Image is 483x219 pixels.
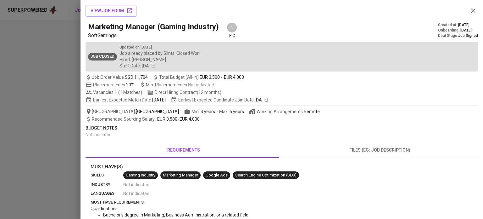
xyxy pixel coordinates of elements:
p: Must-Have(s) [91,163,473,170]
span: - [216,108,218,115]
span: Min. Placement Fees [146,82,214,87]
span: Recommended Sourcing Salary : [92,117,157,122]
span: Min. [192,109,215,114]
div: Deal Stage : [438,33,478,38]
span: EUR 3,500 [200,74,220,80]
span: Job Closed [88,54,117,60]
p: Job already placed by Glints, Closed Won Hired: [PERSON_NAME] Start Date: [DATE] [119,50,200,69]
span: Marketing Manager [160,172,201,178]
span: Not indicated . [123,190,150,197]
span: Working Arrangements [249,108,320,115]
span: Search Engine Optimization (SEO) [233,172,299,178]
span: files (eg: job description) [286,146,474,154]
p: industry [91,182,123,188]
p: Budget Notes [86,125,478,131]
span: EUR 4,000 [224,74,244,80]
span: 5 years [230,109,244,114]
span: Not indicated [188,82,214,87]
div: N [226,22,237,33]
span: [GEOGRAPHIC_DATA] , [86,108,179,115]
span: [GEOGRAPHIC_DATA] [136,108,179,115]
span: Direct Hiring | Contract (12 months) [147,89,221,95]
span: Not indicated . [86,132,113,137]
span: 3 years [201,109,215,114]
div: Remote [304,108,320,115]
span: Total Budget (All-In) [153,74,244,80]
span: Vacancies ( 1 Matches ) [86,89,142,95]
span: [DATE] [458,22,469,28]
span: Max. [219,109,244,114]
span: - [92,116,200,122]
span: Bachelor's degree in Marketing, Business Administration, or a related field. [103,212,249,217]
p: Updated on : [DATE] [119,44,200,50]
span: requirements [89,146,278,154]
span: view job form [91,7,131,15]
span: Earliest Expected Match Date [86,97,166,103]
span: Placement Fees [93,82,135,87]
span: [DATE] [255,97,268,103]
span: - [221,74,223,80]
div: Created at : [438,22,478,28]
span: Job Order Value [86,74,148,80]
div: Onboarding : [438,28,478,33]
span: 20% [126,82,135,87]
span: EUR 3,500 [157,117,177,122]
h5: Marketing Manager (Gaming Industry) [88,22,219,32]
p: skills [91,172,123,178]
span: SGD 11,704 [125,74,148,80]
span: SoftGamings [88,32,117,38]
span: [DATE] [460,28,472,33]
span: Gaming Industry [123,172,158,178]
p: must-have requirements [91,199,473,205]
span: EUR 4,000 [180,117,200,122]
span: Google Ads [203,172,230,178]
div: pic [226,22,237,38]
span: Job Signed [458,33,478,38]
span: Earliest Expected Candidate Join Date [171,97,268,103]
span: Qualifications: [91,206,119,211]
span: [DATE] [152,97,166,103]
span: 1 [114,89,117,95]
span: Not indicated . [123,182,150,188]
p: languages [91,190,123,197]
button: view job form [86,5,136,17]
